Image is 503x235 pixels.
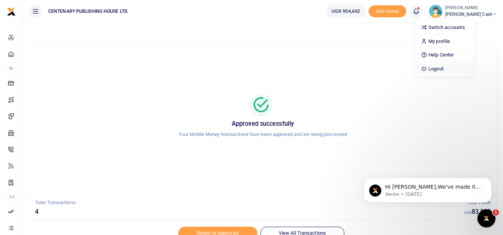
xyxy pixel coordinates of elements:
[6,62,16,75] li: M
[33,29,130,36] p: Message from Xente, sent 25w ago
[445,5,497,11] small: [PERSON_NAME]
[6,191,16,203] li: Ac
[429,5,442,18] img: profile-user
[332,8,360,15] span: UGX 954,642
[445,11,497,18] span: [PERSON_NAME] Cash
[415,64,474,74] a: Logout
[7,7,16,16] img: logo-small
[429,5,497,18] a: profile-user [PERSON_NAME] [PERSON_NAME] Cash
[33,22,129,58] span: Hi [PERSON_NAME],We've made it easier to get support! Use this chat to connect with our team in r...
[35,199,464,207] p: Total Transactions
[477,209,495,227] iframe: Intercom live chat
[352,162,503,215] iframe: Intercom notifications message
[45,8,131,15] span: CENTENARY PUBLISHING HOUSE LTD.
[323,5,368,18] li: Wallet ballance
[368,5,406,18] li: Toup your wallet
[38,120,488,128] h5: Approved successfully
[368,8,406,14] a: Add money
[415,50,474,60] a: Help Center
[415,22,474,33] a: Switch accounts
[38,131,488,139] p: Your Mobile Money transactions have been approved and are being processed
[35,208,464,216] h5: 4
[326,5,365,18] a: UGX 954,642
[7,8,16,14] a: logo-small logo-large logo-large
[493,209,499,215] span: 1
[415,36,474,47] a: My profile
[368,5,406,18] span: Add money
